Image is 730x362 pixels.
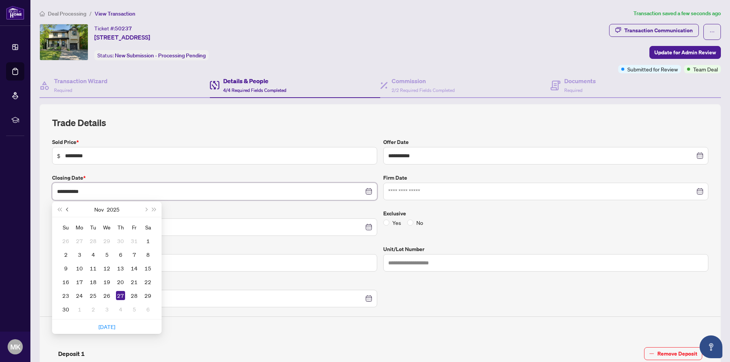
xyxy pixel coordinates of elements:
span: Submitted for Review [627,65,678,73]
button: Next year (Control + right) [150,202,159,217]
td: 2025-11-08 [141,248,155,261]
th: Mo [73,220,86,234]
div: 18 [89,277,98,286]
label: Mutual Release Date [52,281,377,289]
div: 30 [61,305,70,314]
td: 2025-11-13 [114,261,127,275]
span: minus [649,351,654,356]
span: Required [54,87,72,93]
div: Transaction Communication [624,24,693,36]
td: 2025-12-06 [141,302,155,316]
span: Update for Admin Review [654,46,716,58]
td: 2025-11-06 [114,248,127,261]
td: 2025-11-23 [59,289,73,302]
div: 17 [75,277,84,286]
div: 26 [102,291,111,300]
div: 10 [75,264,84,273]
td: 2025-11-04 [86,248,100,261]
img: logo [6,6,24,20]
div: 22 [143,277,152,286]
div: 26 [61,236,70,245]
th: Th [114,220,127,234]
div: 23 [61,291,70,300]
td: 2025-11-30 [59,302,73,316]
div: 15 [143,264,152,273]
td: 2025-10-26 [59,234,73,248]
td: 2025-11-09 [59,261,73,275]
button: Next month (PageDown) [141,202,150,217]
h4: Documents [564,76,596,85]
span: 2/2 Required Fields Completed [392,87,455,93]
h4: Commission [392,76,455,85]
td: 2025-10-31 [127,234,141,248]
div: 28 [130,291,139,300]
td: 2025-11-19 [100,275,114,289]
div: 28 [89,236,98,245]
div: 19 [102,277,111,286]
h4: Deposit 1 [58,349,85,358]
div: 21 [130,277,139,286]
div: Status: [94,50,209,60]
td: 2025-11-16 [59,275,73,289]
td: 2025-11-01 [141,234,155,248]
td: 2025-11-02 [59,248,73,261]
button: Last year (Control + left) [55,202,63,217]
div: 3 [102,305,111,314]
span: $ [57,152,60,160]
th: Sa [141,220,155,234]
div: 30 [116,236,125,245]
article: Transaction saved a few seconds ago [633,9,721,18]
label: Sold Price [52,138,377,146]
label: Closing Date [52,174,377,182]
span: Yes [389,218,404,227]
span: View Transaction [95,10,135,17]
div: 4 [116,305,125,314]
label: Number of offers [52,245,377,253]
td: 2025-12-04 [114,302,127,316]
label: Unit/Lot Number [383,245,708,253]
div: 2 [61,250,70,259]
td: 2025-10-29 [100,234,114,248]
span: Remove Deposit [657,348,697,360]
label: Conditional Date [52,209,377,218]
button: Remove Deposit [644,347,702,360]
div: Ticket #: [94,24,132,33]
td: 2025-11-22 [141,275,155,289]
div: 9 [61,264,70,273]
td: 2025-11-27 [114,289,127,302]
div: 6 [116,250,125,259]
div: 27 [75,236,84,245]
td: 2025-11-14 [127,261,141,275]
h4: Deposit [52,323,708,332]
td: 2025-11-11 [86,261,100,275]
td: 2025-12-02 [86,302,100,316]
div: 24 [75,291,84,300]
td: 2025-11-10 [73,261,86,275]
span: Team Deal [693,65,718,73]
span: [STREET_ADDRESS] [94,33,150,42]
div: 31 [130,236,139,245]
div: 2 [89,305,98,314]
div: 27 [116,291,125,300]
button: Update for Admin Review [649,46,721,59]
td: 2025-12-03 [100,302,114,316]
td: 2025-11-17 [73,275,86,289]
span: 4/4 Required Fields Completed [223,87,286,93]
label: Firm Date [383,174,708,182]
div: 29 [143,291,152,300]
td: 2025-11-20 [114,275,127,289]
td: 2025-11-24 [73,289,86,302]
label: Offer Date [383,138,708,146]
div: 4 [89,250,98,259]
div: 14 [130,264,139,273]
img: IMG-C12257448_1.jpg [40,24,88,60]
button: Open asap [700,335,722,358]
div: 1 [75,305,84,314]
span: 50237 [115,25,132,32]
div: 1 [143,236,152,245]
th: We [100,220,114,234]
div: 3 [75,250,84,259]
th: Su [59,220,73,234]
span: ellipsis [709,29,715,35]
div: 13 [116,264,125,273]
